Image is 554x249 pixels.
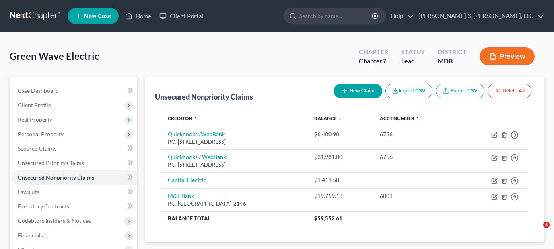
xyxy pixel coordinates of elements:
div: 6756 [380,153,452,161]
i: unfold_more [193,116,198,121]
span: Secured Claims [18,145,56,152]
a: Export CSV [436,84,484,98]
span: Unsecured Priority Claims [18,159,84,166]
span: 4 [543,222,550,228]
span: New Case [84,13,111,19]
span: Executory Contracts [18,203,69,210]
button: New Claim [334,84,382,98]
div: Status [401,47,425,57]
a: Lawsuits [11,185,137,199]
a: [PERSON_NAME] & [PERSON_NAME], LLC [414,9,544,23]
div: 6001 [380,192,452,200]
div: Lead [401,57,425,66]
button: Import CSV [385,84,432,98]
a: Help [387,9,414,23]
a: Capital Electric [168,176,206,183]
div: $6,400.90 [314,130,367,138]
div: P.O. [STREET_ADDRESS] [168,138,301,146]
span: Green Wave Electric [10,50,99,62]
a: Balance unfold_more [314,115,342,121]
a: Creditor unfold_more [168,115,198,121]
span: Financials [18,232,43,239]
div: P.O. [STREET_ADDRESS] [168,161,301,169]
div: $31,981.00 [314,153,367,161]
input: Search by name... [299,8,373,23]
span: Case Dashboard [18,87,59,94]
button: Preview [480,47,535,65]
div: $19,759.13 [314,192,367,200]
span: Client Profile [18,102,51,108]
a: Executory Contracts [11,199,137,214]
span: Personal Property [18,131,64,137]
span: Unsecured Nonpriority Claims [18,174,94,181]
a: Secured Claims [11,141,137,156]
a: Quickbooks / WebBank [168,153,226,160]
div: District [438,47,467,57]
a: M&T Bank [168,192,194,199]
a: Unsecured Nonpriority Claims [11,170,137,185]
div: MDB [438,57,467,66]
a: Acct Number unfold_more [380,115,420,121]
iframe: Intercom live chat [527,222,546,241]
div: Chapter [359,57,388,66]
a: Home [121,9,155,23]
i: unfold_more [415,116,420,121]
a: Case Dashboard [11,84,137,98]
a: Unsecured Priority Claims [11,156,137,170]
th: Balance Total [161,211,308,226]
span: Real Property [18,116,52,123]
div: Chapter [359,47,388,57]
div: 6756 [380,130,452,138]
button: Delete All [488,84,531,98]
div: Unsecured Nonpriority Claims [155,92,253,102]
span: 7 [383,57,386,65]
a: Client Portal [155,9,208,23]
span: $59,552.61 [314,215,342,222]
span: Codebtors Insiders & Notices [18,217,91,224]
div: P.O. [GEOGRAPHIC_DATA]-2146 [168,200,301,208]
div: $1,411.58 [314,176,367,184]
span: Lawsuits [18,188,39,195]
a: Quickbooks /WebBank [168,131,225,137]
i: unfold_more [338,116,342,121]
